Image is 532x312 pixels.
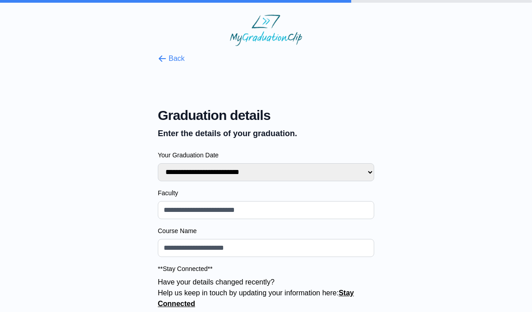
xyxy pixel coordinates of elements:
p: Enter the details of your graduation. [158,127,374,140]
img: MyGraduationClip [230,14,302,46]
a: Stay Connected [158,289,354,307]
button: Back [158,53,185,64]
label: Course Name [158,226,374,235]
label: Your Graduation Date [158,151,374,160]
span: Graduation details [158,107,374,124]
label: Faculty [158,188,374,197]
p: Have your details changed recently? Help us keep in touch by updating your information here: [158,277,374,309]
